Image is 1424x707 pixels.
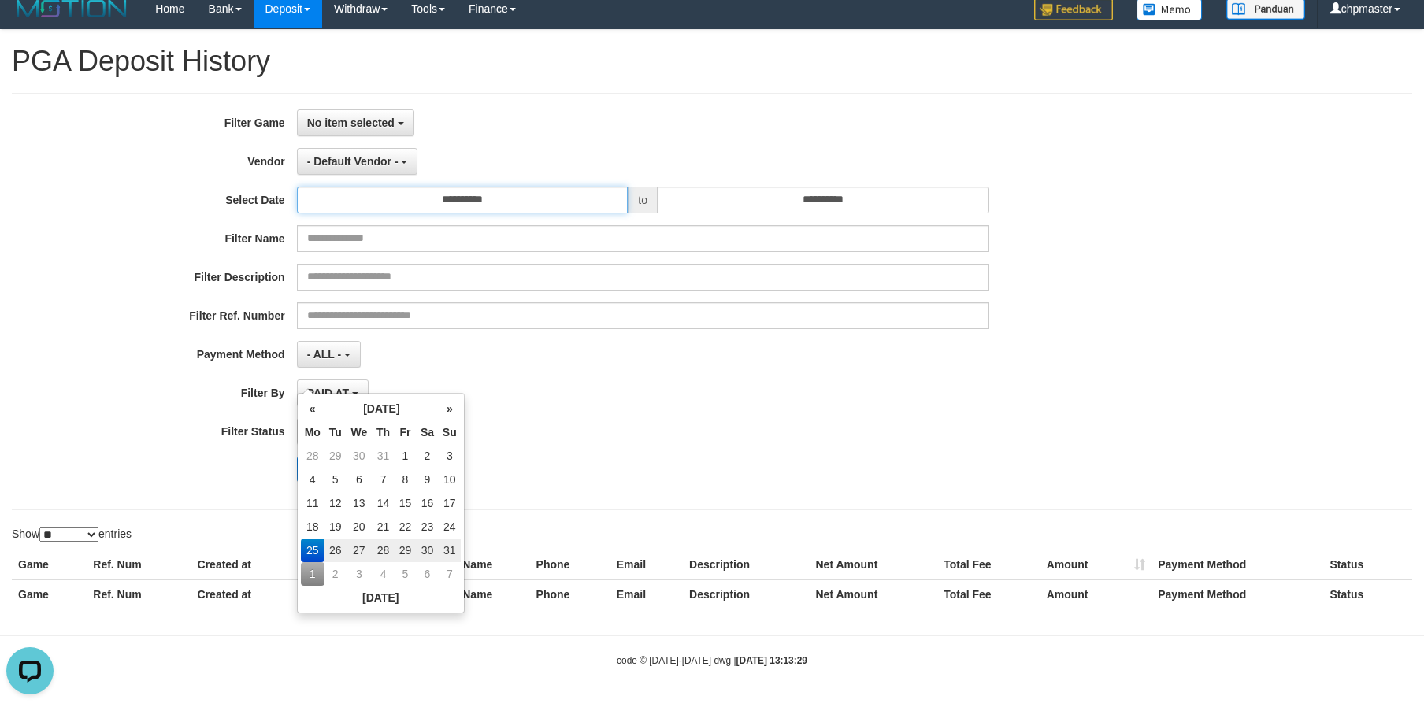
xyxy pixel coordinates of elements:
[372,539,395,562] td: 28
[297,379,369,406] button: PAID AT
[395,562,416,586] td: 5
[324,397,439,420] th: [DATE]
[372,515,395,539] td: 21
[683,550,809,579] th: Description
[307,117,395,129] span: No item selected
[416,515,439,539] td: 23
[736,655,807,666] strong: [DATE] 13:13:29
[372,562,395,586] td: 4
[439,539,461,562] td: 31
[937,579,1040,609] th: Total Fee
[810,550,938,579] th: Net Amount
[416,562,439,586] td: 6
[1040,550,1152,579] th: Amount
[1151,550,1323,579] th: Payment Method
[395,515,416,539] td: 22
[347,515,373,539] td: 20
[87,550,191,579] th: Ref. Num
[683,579,809,609] th: Description
[301,562,324,586] td: 1
[416,468,439,491] td: 9
[395,420,416,444] th: Fr
[301,586,461,609] th: [DATE]
[12,579,87,609] th: Game
[307,348,342,361] span: - ALL -
[301,539,324,562] td: 25
[87,579,191,609] th: Ref. Num
[439,420,461,444] th: Su
[307,387,349,399] span: PAID AT
[301,468,324,491] td: 4
[439,515,461,539] td: 24
[416,491,439,515] td: 16
[456,550,529,579] th: Name
[6,6,54,54] button: Open LiveChat chat widget
[324,539,347,562] td: 26
[12,526,132,542] label: Show entries
[1324,579,1412,609] th: Status
[456,579,529,609] th: Name
[301,420,324,444] th: Mo
[617,655,807,666] small: code © [DATE]-[DATE] dwg |
[324,468,347,491] td: 5
[301,515,324,539] td: 18
[937,550,1040,579] th: Total Fee
[347,562,373,586] td: 3
[301,444,324,468] td: 28
[416,420,439,444] th: Sa
[439,444,461,468] td: 3
[395,539,416,562] td: 29
[1324,550,1412,579] th: Status
[347,491,373,515] td: 13
[297,109,414,136] button: No item selected
[347,539,373,562] td: 27
[395,491,416,515] td: 15
[439,562,461,586] td: 7
[12,550,87,579] th: Game
[416,444,439,468] td: 2
[372,420,395,444] th: Th
[439,491,461,515] td: 17
[324,444,347,468] td: 29
[372,468,395,491] td: 7
[347,444,373,468] td: 30
[347,468,373,491] td: 6
[307,155,399,168] span: - Default Vendor -
[324,562,347,586] td: 2
[301,491,324,515] td: 11
[324,491,347,515] td: 12
[395,444,416,468] td: 1
[439,397,461,420] th: »
[610,550,683,579] th: Email
[610,579,683,609] th: Email
[628,187,658,213] span: to
[324,515,347,539] td: 19
[1040,579,1152,609] th: Amount
[439,468,461,491] td: 10
[324,420,347,444] th: Tu
[39,527,98,542] select: Showentries
[297,148,418,175] button: - Default Vendor -
[810,579,938,609] th: Net Amount
[1151,579,1323,609] th: Payment Method
[395,468,416,491] td: 8
[12,46,1412,77] h1: PGA Deposit History
[416,539,439,562] td: 30
[191,579,323,609] th: Created at
[530,550,610,579] th: Phone
[530,579,610,609] th: Phone
[301,397,324,420] th: «
[372,444,395,468] td: 31
[372,491,395,515] td: 14
[191,550,323,579] th: Created at
[347,420,373,444] th: We
[297,341,361,368] button: - ALL -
